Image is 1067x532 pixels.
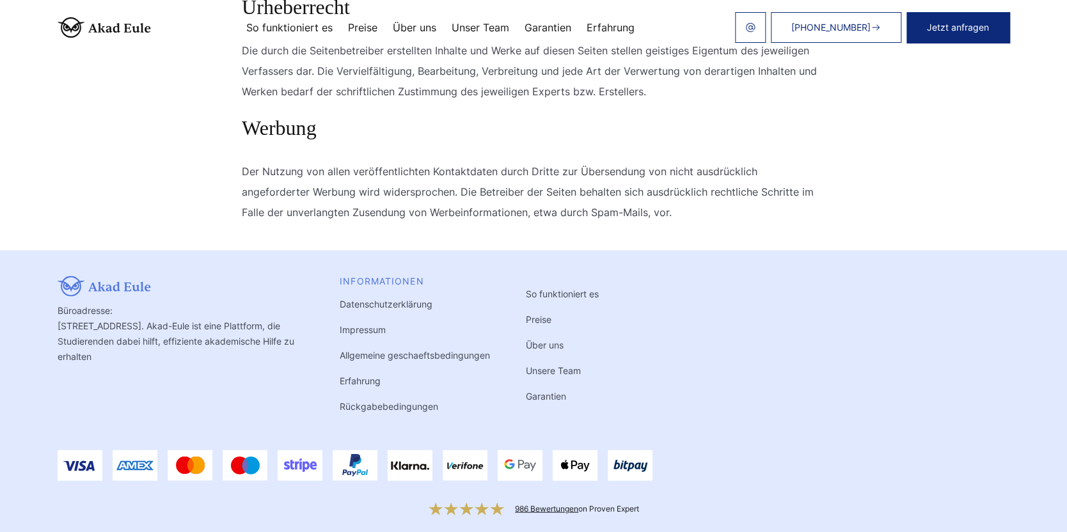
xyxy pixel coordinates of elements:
[515,503,578,513] a: 986 Bewertungen
[242,114,317,150] a: Werbung
[771,12,901,43] a: [PHONE_NUMBER]
[340,298,432,309] a: Datenschutzerklärung
[515,503,639,513] div: on Proven Expert
[393,22,436,33] a: Über uns
[526,313,551,324] a: Preise
[340,276,490,286] div: INFORMATIONEN
[58,17,151,38] img: logo
[906,12,1009,43] button: Jetzt anfragen
[340,324,386,334] a: Impressum
[745,22,755,33] img: email
[58,276,304,414] div: Büroadresse: [STREET_ADDRESS]. Akad-Eule ist eine Plattform, die Studierenden dabei hilft, effizi...
[526,339,564,350] a: Über uns
[242,160,825,222] p: Der Nutzung von allen veröffentlichten Kontaktdaten durch Dritte zur Übersendung von nicht ausdrü...
[340,375,381,386] a: Erfahrung
[526,364,581,375] a: Unsere Team
[246,22,333,33] a: So funktioniert es
[525,22,571,33] a: Garantien
[526,390,566,401] a: Garantien
[340,400,438,411] a: Rückgabebedingungen
[340,349,490,360] a: Allgemeine geschaeftsbedingungen
[452,22,509,33] a: Unser Team
[791,22,871,33] span: [PHONE_NUMBER]
[242,40,825,102] p: Die durch die Seitenbetreiber erstellten Inhalte und Werke auf diesen Seiten stellen geistiges Ei...
[587,22,635,33] a: Erfahrung
[526,288,599,299] a: So funktioniert es
[348,22,377,33] a: Preise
